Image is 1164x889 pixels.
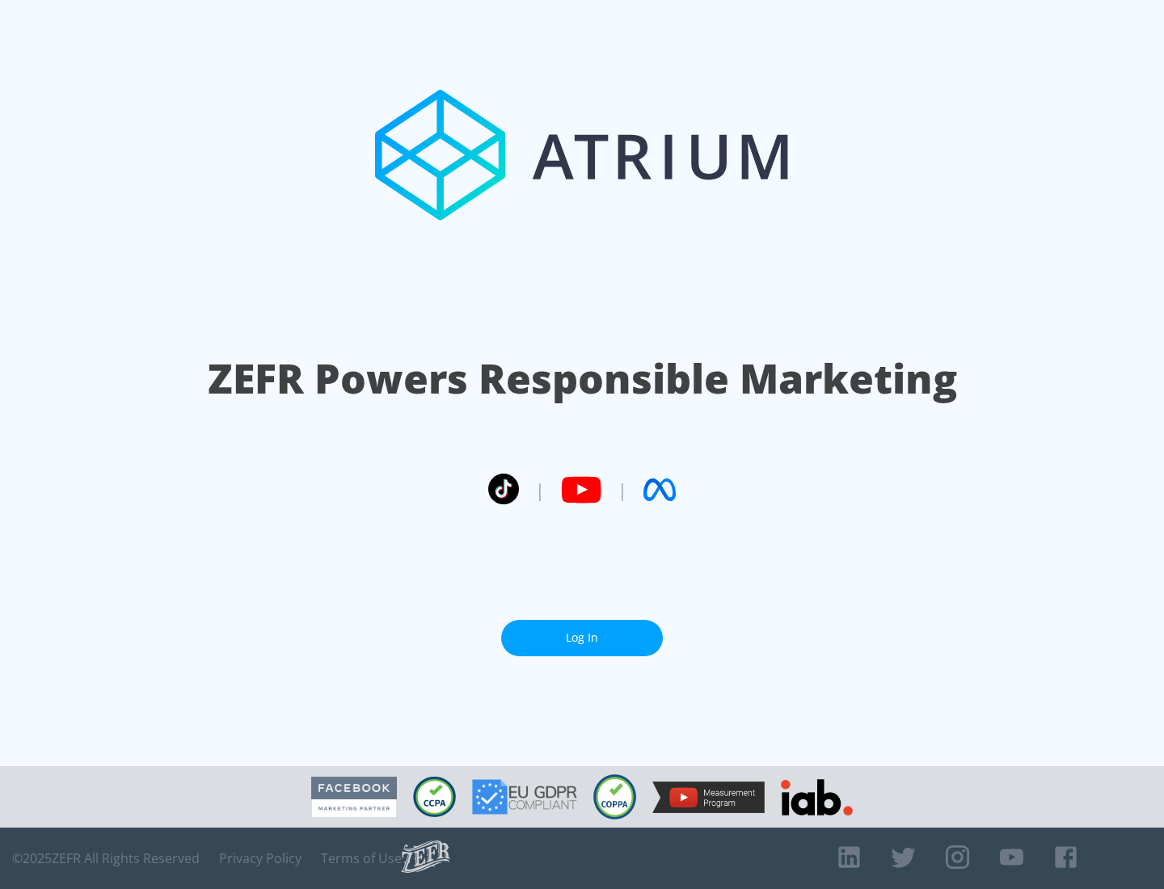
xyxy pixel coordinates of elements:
img: CCPA Compliant [413,777,456,817]
a: Log In [501,620,663,656]
span: © 2025 ZEFR All Rights Reserved [12,850,200,866]
img: GDPR Compliant [472,779,577,815]
img: COPPA Compliant [593,774,636,819]
a: Privacy Policy [219,850,302,866]
span: | [618,478,627,502]
a: Terms of Use [321,850,402,866]
h1: ZEFR Powers Responsible Marketing [208,351,957,407]
span: | [535,478,545,502]
img: Facebook Marketing Partner [311,777,397,818]
img: YouTube Measurement Program [652,782,765,813]
img: IAB [781,779,853,815]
